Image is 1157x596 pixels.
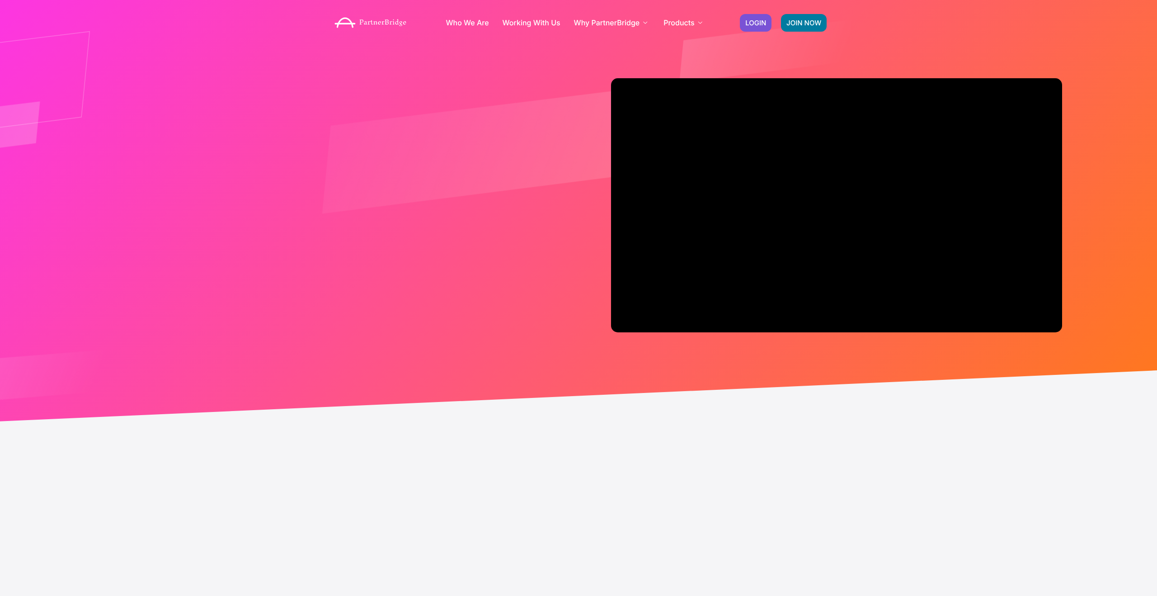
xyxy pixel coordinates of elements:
[740,14,771,32] a: LOGIN
[781,14,827,32] a: JOIN NOW
[786,19,821,26] span: JOIN NOW
[446,19,489,26] a: Who We Are
[503,19,560,26] a: Working With Us
[745,19,766,26] span: LOGIN
[663,19,705,26] a: Products
[574,19,650,26] a: Why PartnerBridge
